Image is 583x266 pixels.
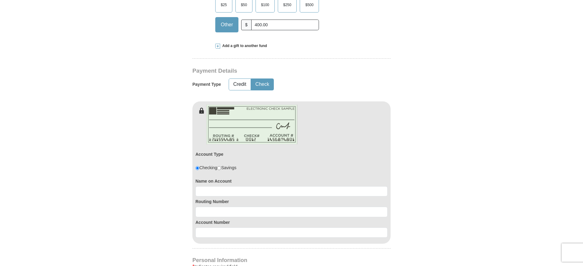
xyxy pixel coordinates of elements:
[192,67,348,75] h3: Payment Details
[195,219,388,225] label: Account Number
[229,79,251,90] button: Credit
[218,20,236,29] span: Other
[192,82,221,87] h5: Payment Type
[206,104,298,144] img: check-en.png
[251,79,274,90] button: Check
[192,258,391,263] h4: Personal Information
[251,20,319,30] input: Other Amount
[195,151,224,157] label: Account Type
[238,0,250,9] span: $50
[195,199,388,205] label: Routing Number
[218,0,230,9] span: $25
[280,0,295,9] span: $250
[220,43,267,49] span: Add a gift to another fund
[302,0,317,9] span: $500
[241,20,252,30] span: $
[195,178,388,184] label: Name on Account
[195,165,236,171] div: Checking Savings
[258,0,272,9] span: $100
